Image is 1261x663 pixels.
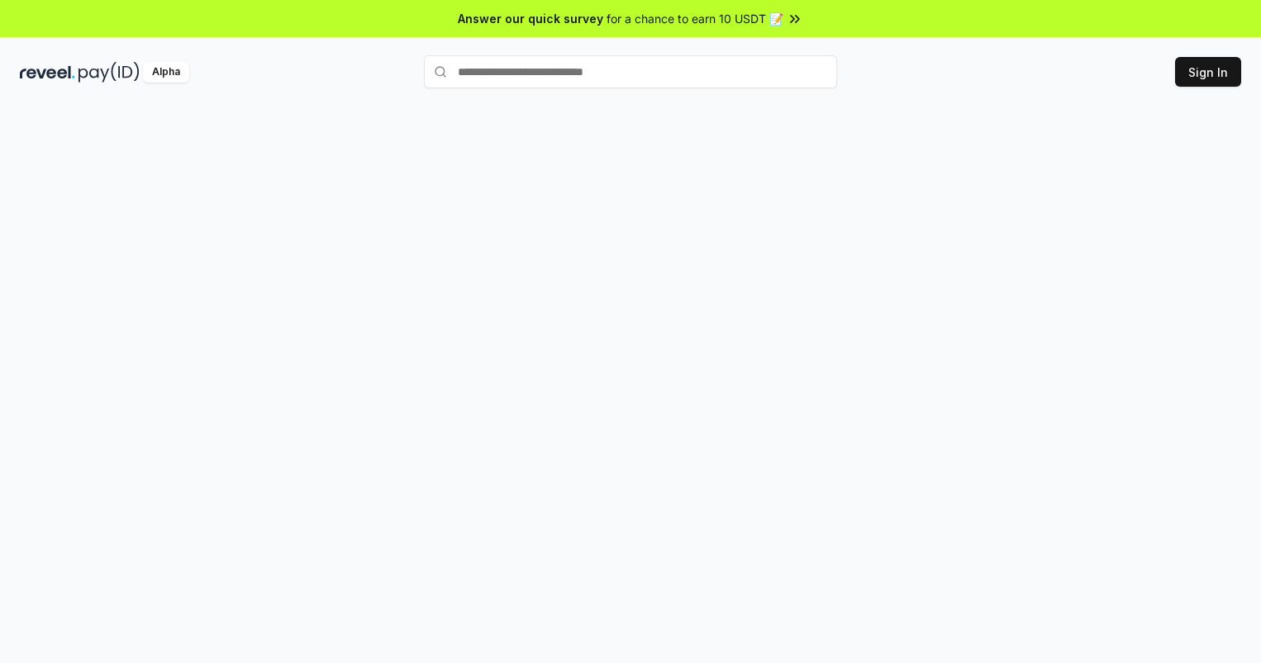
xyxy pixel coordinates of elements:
button: Sign In [1175,57,1241,87]
span: Answer our quick survey [458,10,603,27]
img: reveel_dark [20,62,75,83]
span: for a chance to earn 10 USDT 📝 [607,10,783,27]
div: Alpha [143,62,189,83]
img: pay_id [79,62,140,83]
